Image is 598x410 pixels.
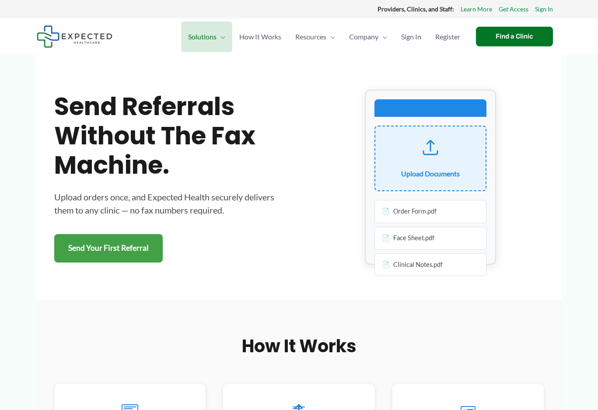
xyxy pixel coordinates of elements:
a: Sign In [535,4,553,15]
span: Sign In [401,21,421,52]
a: Find a Clinic [476,27,553,46]
div: Face Sheet.pdf [374,227,486,250]
a: Send Your First Referral [54,234,163,263]
nav: Primary Site Navigation [181,21,467,52]
h1: Send referrals without the fax machine. [54,92,282,180]
span: Menu Toggle [326,21,335,52]
a: ResourcesMenu Toggle [288,21,342,52]
span: Register [435,21,460,52]
strong: Providers, Clinics, and Staff: [378,5,454,13]
a: SolutionsMenu Toggle [181,21,232,52]
span: Resources [295,21,326,52]
div: Order Form.pdf [374,200,486,223]
img: Expected Healthcare Logo - side, dark font, small [37,25,112,48]
a: Sign In [394,21,428,52]
a: How It Works [232,21,288,52]
p: Upload orders once, and Expected Health securely delivers them to any clinic — no fax numbers req... [54,190,282,217]
span: Menu Toggle [378,21,387,52]
a: Get Access [499,4,528,15]
a: Learn More [461,4,492,15]
div: Upload Documents [401,167,460,180]
a: CompanyMenu Toggle [342,21,394,52]
h2: How It Works [54,335,544,357]
a: Register [428,21,467,52]
span: Solutions [188,21,217,52]
span: Menu Toggle [217,21,225,52]
span: Company [349,21,378,52]
div: Clinical Notes.pdf [374,253,486,277]
span: How It Works [239,21,281,52]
